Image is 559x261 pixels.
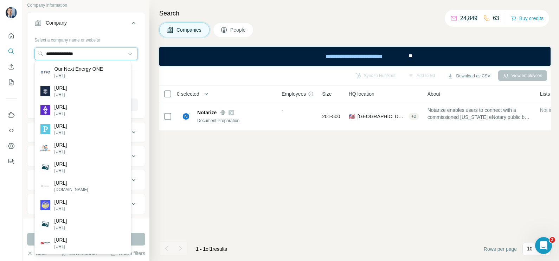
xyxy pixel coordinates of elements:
img: solardrone.ai [40,181,50,191]
p: [URL] [54,243,67,250]
span: 🇺🇸 [349,113,355,120]
p: [URL] [54,103,67,110]
p: [URL] [54,129,67,136]
span: of [206,246,210,252]
p: 10 [527,245,533,252]
img: smartone.ai [40,86,50,96]
p: [URL] [54,167,67,174]
span: HQ location [349,90,374,97]
span: Notarize [197,109,217,116]
p: [URL] [54,224,67,231]
img: zerotoone.ai [40,219,50,229]
button: Employees (size) [27,196,145,212]
span: People [230,26,246,33]
div: + 2 [409,113,419,120]
p: [URL] [54,198,67,205]
span: - [282,107,283,113]
button: Annual revenue ($) [27,172,145,189]
span: Employees [282,90,306,97]
button: Clear [27,250,47,257]
img: ozone.ai [40,200,50,210]
button: Download as CSV [443,71,495,81]
p: [URL] [54,217,67,224]
p: Company information [27,2,145,8]
p: [URL] [54,72,103,79]
button: HQ location [27,148,145,165]
p: [URL] [54,91,67,98]
p: Our Next Energy ONE [54,65,103,72]
span: [GEOGRAPHIC_DATA], [GEOGRAPHIC_DATA] [358,113,406,120]
span: About [428,90,441,97]
span: 0 selected [177,90,199,97]
iframe: Banner [159,47,551,66]
img: paragone.ai [40,124,50,134]
span: Companies [176,26,202,33]
button: Use Surfe API [6,124,17,137]
p: [URL] [54,205,67,212]
p: [URL] [54,179,88,186]
img: cerebrone.ai [40,143,50,153]
button: Enrich CSV [6,61,17,73]
img: Avatar [6,7,17,18]
p: [URL] [54,236,67,243]
img: rocketphone.ai [40,105,50,115]
span: Notarize enables users to connect with a commissioned [US_STATE] eNotary public by live video cal... [428,107,532,121]
img: brightcone.ai [40,162,50,172]
img: Our Next Energy ONE [40,67,50,77]
button: Buy credits [511,13,544,23]
p: 24,849 [460,14,477,23]
button: My lists [6,76,17,89]
button: Industry [27,124,145,141]
span: Rows per page [484,246,517,253]
button: Company [27,14,145,34]
h4: Search [159,8,551,18]
p: [URL] [54,141,67,148]
img: Logo of Notarize [180,111,192,122]
div: Document Preparation [197,117,273,124]
button: Dashboard [6,140,17,152]
button: Quick start [6,30,17,42]
p: 63 [493,14,499,23]
p: [URL] [54,84,67,91]
button: Feedback [6,155,17,168]
div: Company [46,19,67,26]
p: [URL] [54,122,67,129]
span: Size [322,90,332,97]
button: Use Surfe on LinkedIn [6,109,17,121]
img: aizone.ai [40,238,50,248]
span: 2 [550,237,555,243]
div: Select a company name or website [34,34,138,43]
span: Lists [540,90,550,97]
iframe: Intercom live chat [535,237,552,254]
span: 1 [210,246,213,252]
span: results [196,246,227,252]
button: Search [6,45,17,58]
p: [URL] [54,110,67,117]
p: [DOMAIN_NAME] [54,186,88,193]
p: [URL] [54,160,67,167]
span: 201-500 [322,113,340,120]
p: [URL] [54,148,67,155]
span: 1 - 1 [196,246,206,252]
